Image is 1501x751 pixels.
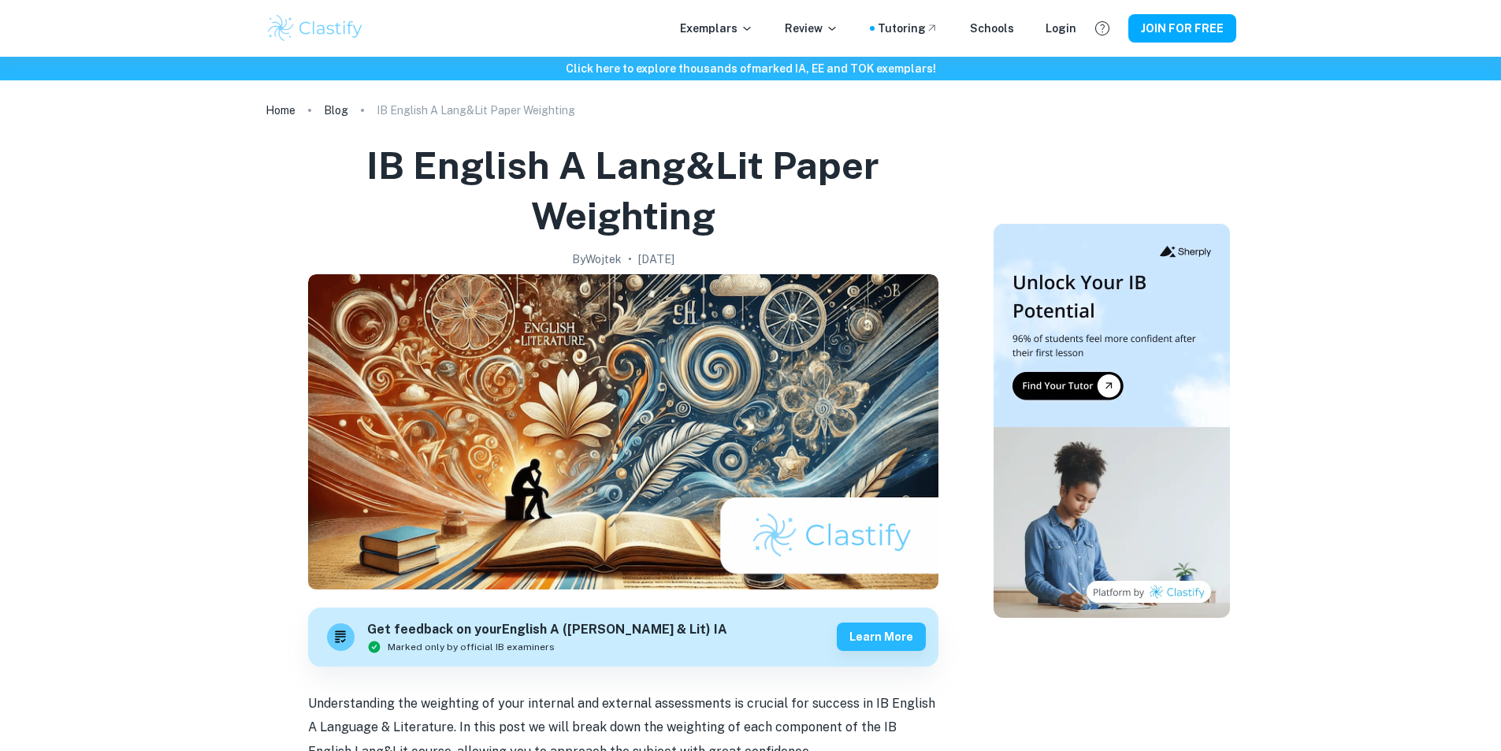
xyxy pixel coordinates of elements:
[994,224,1230,618] img: Thumbnail
[388,640,555,654] span: Marked only by official IB examiners
[572,251,622,268] h2: By Wojtek
[1046,20,1076,37] a: Login
[324,99,348,121] a: Blog
[308,274,938,589] img: IB English A Lang&Lit Paper Weighting cover image
[878,20,938,37] a: Tutoring
[680,20,753,37] p: Exemplars
[266,99,295,121] a: Home
[638,251,674,268] h2: [DATE]
[377,102,575,119] p: IB English A Lang&Lit Paper Weighting
[628,251,632,268] p: •
[272,140,975,241] h1: IB English A Lang&Lit Paper Weighting
[1089,15,1116,42] button: Help and Feedback
[1128,14,1236,43] button: JOIN FOR FREE
[308,608,938,667] a: Get feedback on yourEnglish A ([PERSON_NAME] & Lit) IAMarked only by official IB examinersLearn more
[3,60,1498,77] h6: Click here to explore thousands of marked IA, EE and TOK exemplars !
[266,13,366,44] img: Clastify logo
[837,623,926,651] button: Learn more
[970,20,1014,37] a: Schools
[785,20,838,37] p: Review
[367,620,727,640] h6: Get feedback on your English A ([PERSON_NAME] & Lit) IA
